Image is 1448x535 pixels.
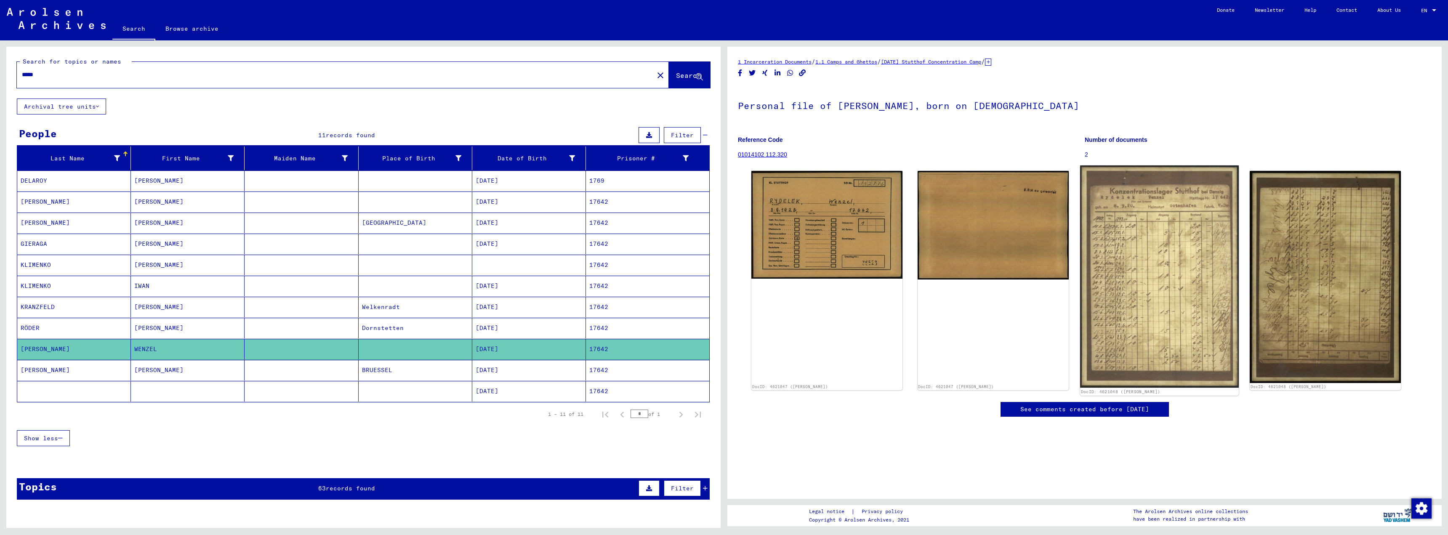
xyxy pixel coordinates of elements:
[586,234,709,254] mat-cell: 17642
[472,146,586,170] mat-header-cell: Date of Birth
[472,276,586,296] mat-cell: [DATE]
[586,146,709,170] mat-header-cell: Prisoner #
[548,410,583,418] div: 1 – 11 of 11
[1081,389,1160,394] a: DocID: 4621048 ([PERSON_NAME])
[472,318,586,338] mat-cell: [DATE]
[472,234,586,254] mat-cell: [DATE]
[472,360,586,381] mat-cell: [DATE]
[736,68,745,78] button: Share on Facebook
[809,507,913,516] div: |
[318,131,326,139] span: 11
[131,170,245,191] mat-cell: [PERSON_NAME]
[761,68,769,78] button: Share on Xing
[17,360,131,381] mat-cell: [PERSON_NAME]
[586,255,709,275] mat-cell: 17642
[809,507,851,516] a: Legal notice
[748,68,757,78] button: Share on Twitter
[809,516,913,524] p: Copyright © Arolsen Archives, 2021
[1381,505,1413,526] img: yv_logo.png
[359,297,472,317] mat-cell: Welkenradt
[17,192,131,212] mat-cell: [PERSON_NAME]
[472,192,586,212] mat-cell: [DATE]
[362,152,472,165] div: Place of Birth
[1080,165,1239,388] img: 001.jpg
[738,86,1431,123] h1: Personal file of [PERSON_NAME], born on [DEMOGRAPHIC_DATA]
[472,170,586,191] mat-cell: [DATE]
[131,318,245,338] mat-cell: [PERSON_NAME]
[248,154,347,163] div: Maiden Name
[134,154,234,163] div: First Name
[476,152,586,165] div: Date of Birth
[655,70,665,80] mat-icon: close
[17,255,131,275] mat-cell: KLIMENKO
[245,146,358,170] mat-header-cell: Maiden Name
[671,484,694,492] span: Filter
[652,67,669,83] button: Clear
[1250,171,1401,383] img: 002.jpg
[131,146,245,170] mat-header-cell: First Name
[815,59,877,65] a: 1.1 Camps and Ghettos
[586,381,709,402] mat-cell: 17642
[472,381,586,402] mat-cell: [DATE]
[664,127,701,143] button: Filter
[1020,405,1149,414] a: See comments created before [DATE]
[19,126,57,141] div: People
[131,234,245,254] mat-cell: [PERSON_NAME]
[318,484,326,492] span: 63
[664,480,701,496] button: Filter
[738,151,787,158] a: 01014102 112.320
[131,255,245,275] mat-cell: [PERSON_NAME]
[689,406,706,423] button: Last page
[751,171,902,279] img: 001.jpg
[738,136,783,143] b: Reference Code
[155,19,229,39] a: Browse archive
[586,297,709,317] mat-cell: 17642
[918,384,994,389] a: DocID: 4621047 ([PERSON_NAME])
[586,276,709,296] mat-cell: 17642
[881,59,981,65] a: [DATE] Stutthof Concentration Camp
[21,152,130,165] div: Last Name
[476,154,575,163] div: Date of Birth
[631,410,673,418] div: of 1
[131,297,245,317] mat-cell: [PERSON_NAME]
[589,152,699,165] div: Prisoner #
[812,58,815,65] span: /
[589,154,689,163] div: Prisoner #
[738,59,812,65] a: 1 Incarceration Documents
[676,71,701,80] span: Search
[614,406,631,423] button: Previous page
[1251,384,1326,389] a: DocID: 4621048 ([PERSON_NAME])
[1085,150,1431,159] p: 2
[17,430,70,446] button: Show less
[472,213,586,233] mat-cell: [DATE]
[798,68,807,78] button: Copy link
[586,192,709,212] mat-cell: 17642
[17,170,131,191] mat-cell: DELAROY
[359,213,472,233] mat-cell: [GEOGRAPHIC_DATA]
[855,507,913,516] a: Privacy policy
[23,58,121,65] mat-label: Search for topics or names
[918,171,1069,279] img: 002.jpg
[17,234,131,254] mat-cell: GIERAGA
[362,154,461,163] div: Place of Birth
[112,19,155,40] a: Search
[586,170,709,191] mat-cell: 1769
[17,318,131,338] mat-cell: RÖDER
[359,318,472,338] mat-cell: Dornstetten
[17,297,131,317] mat-cell: KRANZFELD
[1085,136,1147,143] b: Number of documents
[131,276,245,296] mat-cell: IWAN
[248,152,358,165] div: Maiden Name
[1133,515,1248,523] p: have been realized in partnership with
[131,360,245,381] mat-cell: [PERSON_NAME]
[7,8,106,29] img: Arolsen_neg.svg
[17,98,106,114] button: Archival tree units
[752,384,828,389] a: DocID: 4621047 ([PERSON_NAME])
[1411,498,1432,519] img: Change consent
[326,131,375,139] span: records found
[981,58,985,65] span: /
[24,434,58,442] span: Show less
[131,213,245,233] mat-cell: [PERSON_NAME]
[586,318,709,338] mat-cell: 17642
[359,146,472,170] mat-header-cell: Place of Birth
